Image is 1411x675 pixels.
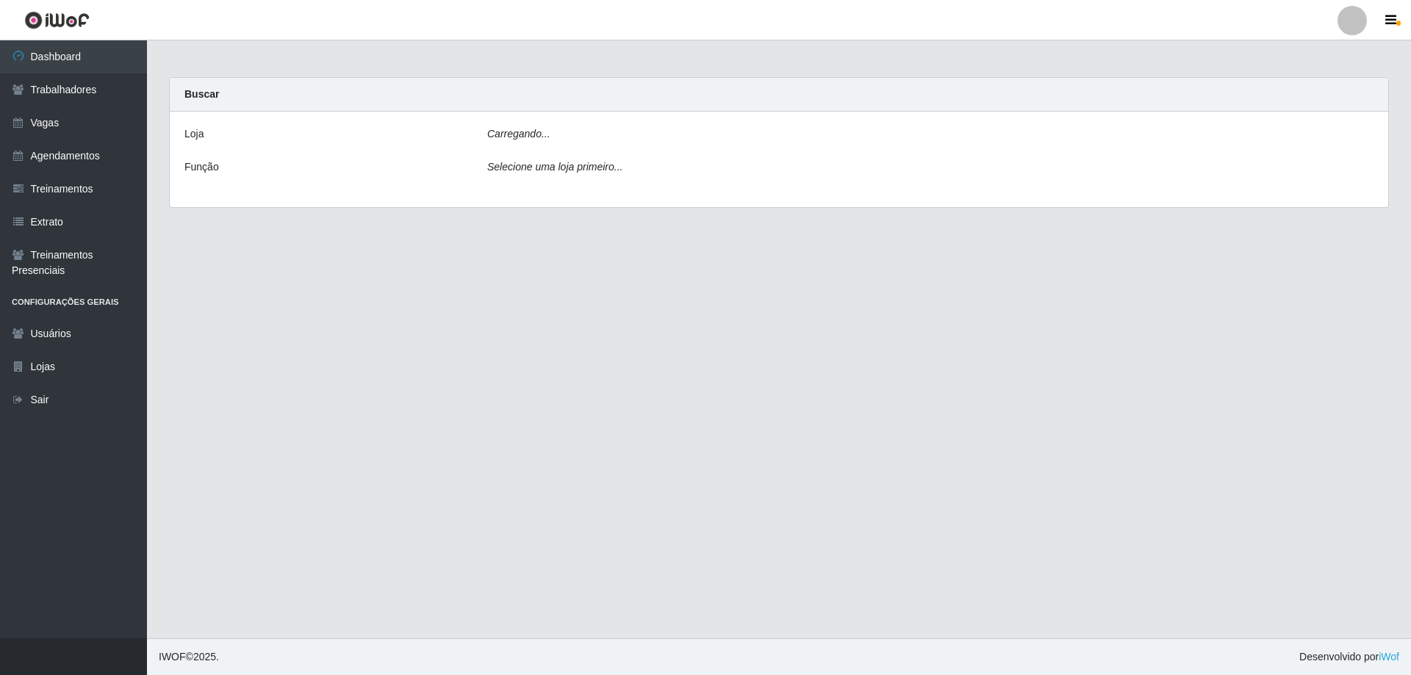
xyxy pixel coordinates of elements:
[1379,651,1399,663] a: iWof
[487,128,550,140] i: Carregando...
[159,649,219,665] span: © 2025 .
[184,88,219,100] strong: Buscar
[184,159,219,175] label: Função
[487,161,622,173] i: Selecione uma loja primeiro...
[159,651,186,663] span: IWOF
[184,126,204,142] label: Loja
[1299,649,1399,665] span: Desenvolvido por
[24,11,90,29] img: CoreUI Logo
